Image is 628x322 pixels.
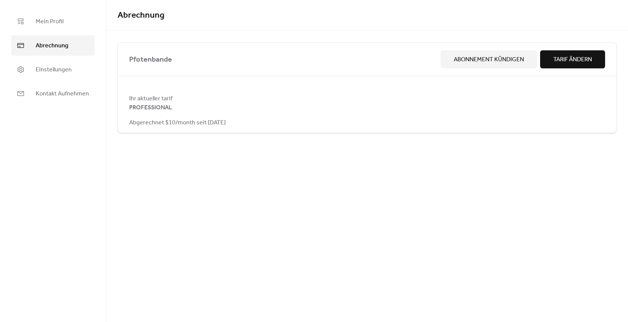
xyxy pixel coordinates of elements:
[441,50,537,68] button: Abonnement Kündigen
[36,65,72,74] span: Einstellungen
[129,54,438,66] span: Pfotenbande
[540,50,605,68] button: Tarif Ändern
[36,41,68,50] span: Abrechnung
[129,94,605,103] span: Ihr aktueller tarif
[11,59,95,80] a: Einstellungen
[11,11,95,32] a: Mein Profil
[11,83,95,104] a: Kontakt Aufnehmen
[553,55,592,64] span: Tarif Ändern
[36,89,89,98] span: Kontakt Aufnehmen
[118,7,165,24] span: Abrechnung
[11,35,95,56] a: Abrechnung
[129,118,226,127] span: Abgerechnet $10/month seit [DATE]
[36,17,63,26] span: Mein Profil
[129,103,172,112] span: PROFESSIONAL
[454,55,524,64] span: Abonnement Kündigen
